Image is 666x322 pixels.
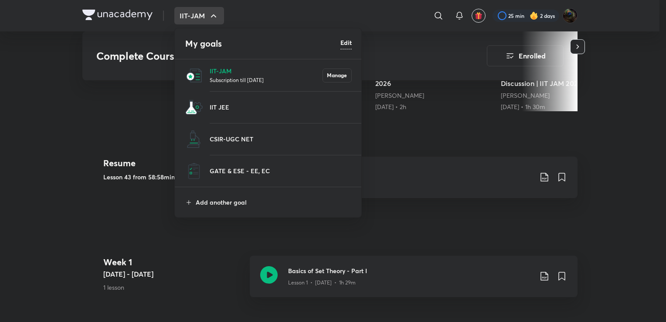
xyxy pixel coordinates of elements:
[210,75,323,84] p: Subscription till [DATE]
[185,37,340,50] h4: My goals
[210,166,352,175] p: GATE & ESE - EE, EC
[185,67,203,84] img: IIT-JAM
[340,38,352,47] h6: Edit
[196,198,352,207] p: Add another goal
[210,103,352,112] p: IIT JEE
[210,66,323,75] p: IIT-JAM
[323,69,352,82] button: Manage
[210,134,352,144] p: CSIR-UGC NET
[185,130,203,148] img: CSIR-UGC NET
[185,99,203,116] img: IIT JEE
[185,162,203,180] img: GATE & ESE - EE, EC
